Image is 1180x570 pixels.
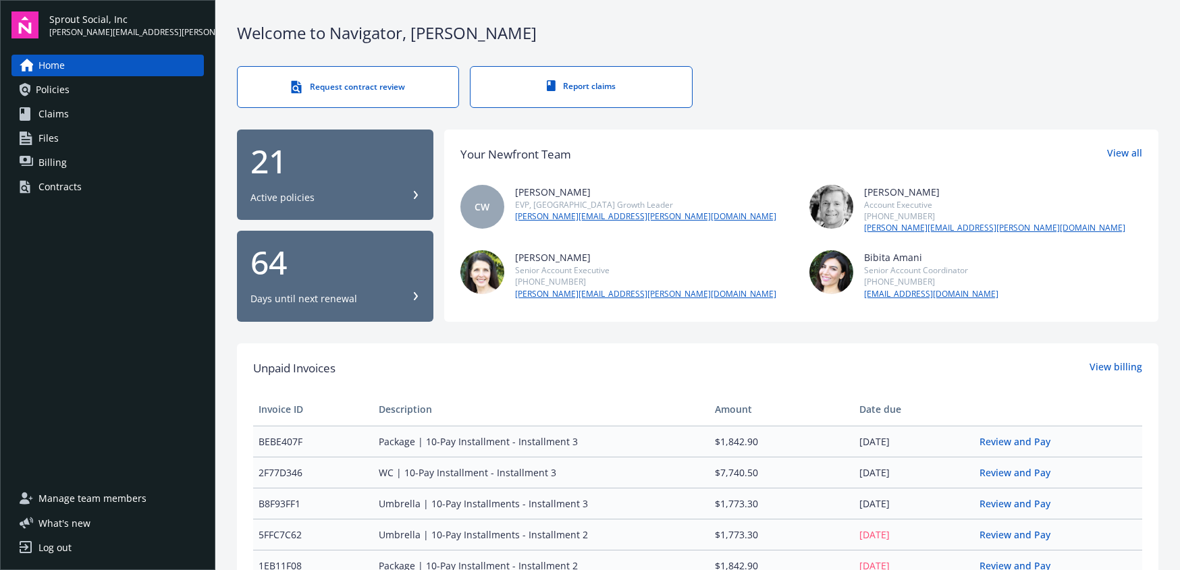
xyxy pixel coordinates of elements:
a: Claims [11,103,204,125]
div: Your Newfront Team [460,146,571,163]
div: [PHONE_NUMBER] [864,210,1125,222]
button: 64Days until next renewal [237,231,433,322]
th: Amount [709,393,854,426]
div: Bibita Amani [864,250,998,264]
a: [PERSON_NAME][EMAIL_ADDRESS][PERSON_NAME][DOMAIN_NAME] [515,210,776,223]
a: [PERSON_NAME][EMAIL_ADDRESS][PERSON_NAME][DOMAIN_NAME] [864,222,1125,234]
th: Description [373,393,709,426]
img: photo [809,250,853,294]
div: [PHONE_NUMBER] [515,276,776,287]
a: Contracts [11,176,204,198]
div: Report claims [498,80,664,92]
div: Contracts [38,176,82,198]
a: Report claims [470,66,692,108]
div: [PERSON_NAME] [864,185,1125,199]
div: 64 [250,246,420,279]
span: Unpaid Invoices [253,360,336,377]
span: Policies [36,79,70,101]
span: Claims [38,103,69,125]
div: Days until next renewal [250,292,357,306]
th: Invoice ID [253,393,373,426]
a: Home [11,55,204,76]
img: photo [460,250,504,294]
div: Welcome to Navigator , [PERSON_NAME] [237,22,1158,45]
div: EVP, [GEOGRAPHIC_DATA] Growth Leader [515,199,776,210]
div: [PERSON_NAME] [515,185,776,199]
div: Request contract review [265,80,431,94]
div: 21 [250,145,420,177]
a: [EMAIL_ADDRESS][DOMAIN_NAME] [864,288,998,300]
a: View billing [1090,360,1142,377]
span: Billing [38,152,67,173]
span: Sprout Social, Inc [49,12,204,26]
div: [PHONE_NUMBER] [864,276,998,287]
a: Request contract review [237,66,459,108]
a: View all [1107,146,1142,163]
div: Account Executive [864,199,1125,210]
a: Billing [11,152,204,173]
a: [PERSON_NAME][EMAIL_ADDRESS][PERSON_NAME][DOMAIN_NAME] [515,288,776,300]
a: Files [11,127,204,149]
span: Home [38,55,65,76]
div: Active policies [250,191,315,204]
div: Senior Account Coordinator [864,264,998,276]
button: 21Active policies [237,130,433,221]
img: navigator-logo.svg [11,11,38,38]
span: Files [38,127,59,149]
img: photo [809,185,853,229]
span: [PERSON_NAME][EMAIL_ADDRESS][PERSON_NAME][DOMAIN_NAME] [49,26,204,38]
th: Date due [854,393,974,426]
a: Policies [11,79,204,101]
div: [PERSON_NAME] [515,250,776,264]
span: CW [475,200,489,214]
button: Sprout Social, Inc[PERSON_NAME][EMAIL_ADDRESS][PERSON_NAME][DOMAIN_NAME] [49,11,204,38]
div: Senior Account Executive [515,264,776,276]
